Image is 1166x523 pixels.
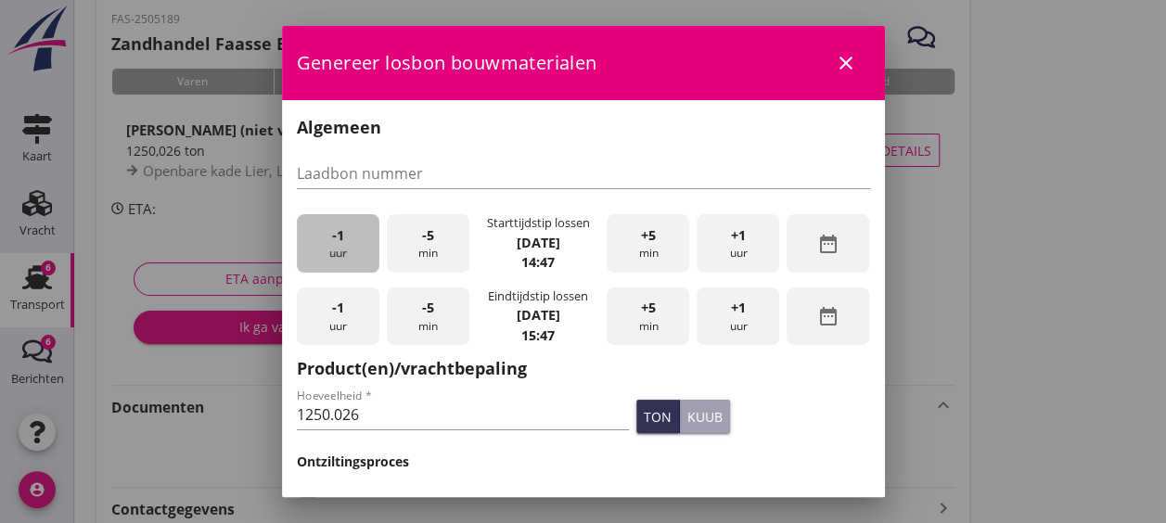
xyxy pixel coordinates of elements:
div: ton [644,407,672,427]
strong: 14:47 [521,253,555,271]
span: -1 [332,225,344,246]
div: uur [697,287,779,346]
span: +5 [641,225,656,246]
span: +5 [641,298,656,318]
div: min [387,214,469,273]
div: min [607,287,689,346]
input: Hoeveelheid * [297,400,630,429]
div: uur [297,214,379,273]
h3: Ontziltingsproces [297,452,870,471]
i: close [835,52,857,74]
div: kuub [687,407,723,427]
strong: [DATE] [516,234,559,251]
i: date_range [817,305,839,327]
h2: Product(en)/vrachtbepaling [297,356,870,381]
span: +1 [731,225,746,246]
span: +1 [731,298,746,318]
button: kuub [680,400,730,433]
div: Starttijdstip lossen [486,214,589,232]
button: ton [636,400,680,433]
span: -5 [422,225,434,246]
input: Laadbon nummer [297,159,870,188]
strong: 15:47 [521,326,555,344]
div: Eindtijdstip lossen [488,287,588,305]
h2: Algemeen [297,115,870,140]
i: date_range [817,233,839,255]
div: uur [297,287,379,346]
div: Genereer losbon bouwmaterialen [282,26,885,100]
span: -1 [332,298,344,318]
div: min [607,214,689,273]
span: -5 [422,298,434,318]
label: Zand gespoeld [327,496,429,515]
strong: [DATE] [516,306,559,324]
div: min [387,287,469,346]
div: uur [697,214,779,273]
